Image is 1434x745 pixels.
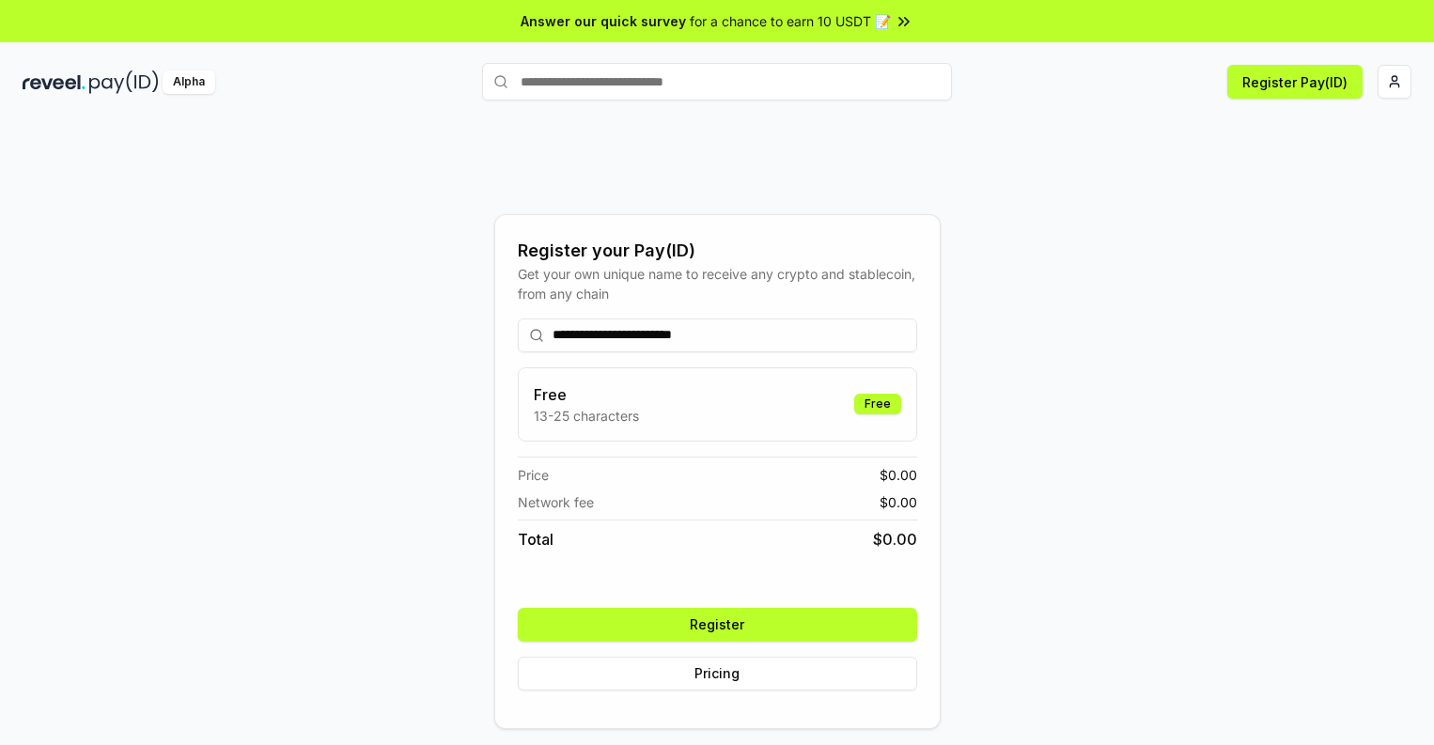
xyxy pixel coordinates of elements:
[518,465,549,485] span: Price
[518,264,917,303] div: Get your own unique name to receive any crypto and stablecoin, from any chain
[534,406,639,426] p: 13-25 characters
[89,70,159,94] img: pay_id
[521,11,686,31] span: Answer our quick survey
[518,657,917,691] button: Pricing
[690,11,891,31] span: for a chance to earn 10 USDT 📝
[518,238,917,264] div: Register your Pay(ID)
[518,492,594,512] span: Network fee
[1227,65,1363,99] button: Register Pay(ID)
[880,492,917,512] span: $ 0.00
[873,528,917,551] span: $ 0.00
[534,383,639,406] h3: Free
[23,70,86,94] img: reveel_dark
[163,70,215,94] div: Alpha
[518,608,917,642] button: Register
[880,465,917,485] span: $ 0.00
[518,528,553,551] span: Total
[854,394,901,414] div: Free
